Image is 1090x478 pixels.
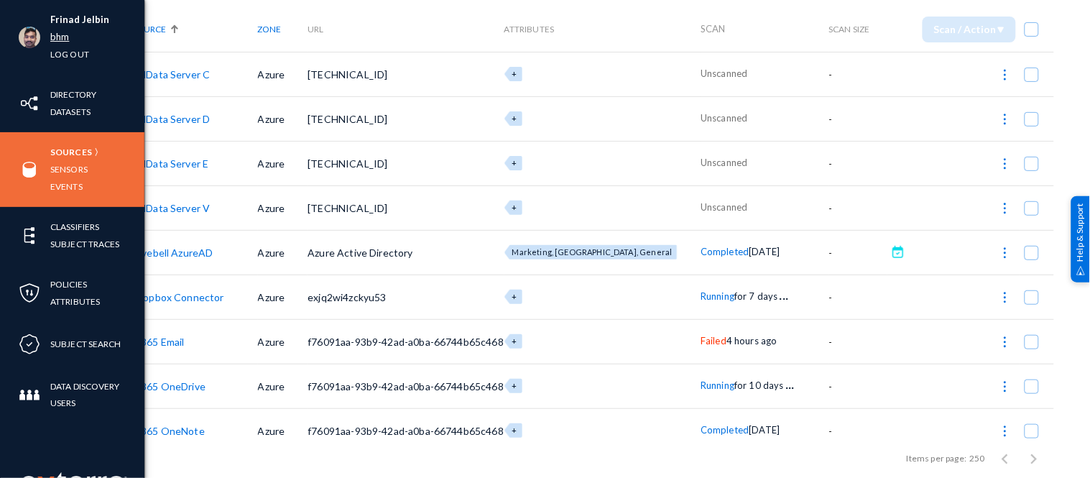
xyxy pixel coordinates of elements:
[308,380,504,392] span: f76091aa-93b9-42ad-a0ba-66744b65c468
[308,68,387,81] span: [TECHNICAL_ID]
[749,424,780,436] span: [DATE]
[701,201,747,213] span: Unscanned
[782,285,785,303] span: .
[258,364,308,408] td: Azure
[1020,443,1048,472] button: Next page
[308,157,387,170] span: [TECHNICAL_ID]
[308,336,504,348] span: f76091aa-93b9-42ad-a0ba-66744b65c468
[701,290,734,302] span: Running
[50,336,121,352] a: Subject Search
[734,380,784,391] span: for 10 days
[512,426,517,435] span: +
[829,141,887,185] td: -
[50,378,144,411] a: Data Discovery Users
[970,451,985,464] div: 250
[998,380,1012,394] img: icon-more.svg
[132,425,205,437] a: O365 OneNote
[258,52,308,96] td: Azure
[50,219,99,235] a: Classifiers
[701,157,747,168] span: Unscanned
[132,24,166,35] span: Source
[701,335,726,346] span: Failed
[308,113,387,125] span: [TECHNICAL_ID]
[701,380,734,391] span: Running
[132,336,185,348] a: O365 Email
[258,275,308,319] td: Azure
[50,178,83,195] a: Events
[998,201,1012,216] img: icon-more.svg
[788,374,791,392] span: .
[50,46,89,63] a: Log out
[998,335,1012,349] img: icon-more.svg
[829,52,887,96] td: -
[308,247,413,259] span: Azure Active Directory
[829,275,887,319] td: -
[701,424,749,436] span: Completed
[998,246,1012,260] img: icon-more.svg
[701,68,747,79] span: Unscanned
[132,24,258,35] div: Source
[991,443,1020,472] button: Previous page
[512,158,517,167] span: +
[132,113,210,125] a: BHData Server D
[1076,266,1086,275] img: help_support.svg
[998,68,1012,82] img: icon-more.svg
[701,246,749,257] span: Completed
[132,202,210,214] a: BHData Server V
[504,24,555,35] span: Attributes
[701,23,726,35] span: Scan
[50,29,69,45] a: bhm
[1071,196,1090,282] div: Help & Support
[308,202,387,214] span: [TECHNICAL_ID]
[132,291,224,303] a: Dropbox Connector
[907,451,966,464] div: Items per page:
[50,104,91,120] a: Datasets
[829,230,887,275] td: -
[829,364,887,408] td: -
[512,247,673,257] span: Marketing, [GEOGRAPHIC_DATA], General
[785,285,788,303] span: .
[749,246,780,257] span: [DATE]
[258,141,308,185] td: Azure
[785,374,788,392] span: .
[512,292,517,301] span: +
[50,236,120,252] a: Subject Traces
[19,282,40,304] img: icon-policies.svg
[829,96,887,141] td: -
[998,290,1012,305] img: icon-more.svg
[19,93,40,114] img: icon-inventory.svg
[780,285,782,303] span: .
[19,334,40,355] img: icon-compliance.svg
[734,290,778,302] span: for 7 days
[998,424,1012,438] img: icon-more.svg
[791,374,794,392] span: .
[258,24,308,35] div: Zone
[19,225,40,247] img: icon-elements.svg
[132,247,213,259] a: Divebell AzureAD
[512,381,517,390] span: +
[258,319,308,364] td: Azure
[132,68,210,81] a: BHData Server C
[258,230,308,275] td: Azure
[308,24,323,35] span: URL
[50,86,96,103] a: Directory
[50,276,87,293] a: Policies
[512,336,517,346] span: +
[829,185,887,230] td: -
[19,159,40,180] img: icon-sources.svg
[998,112,1012,127] img: icon-more.svg
[308,291,386,303] span: exjq2wi4zckyu53
[512,114,517,123] span: +
[50,144,92,160] a: Sources
[258,96,308,141] td: Azure
[998,157,1012,171] img: icon-more.svg
[132,157,208,170] a: BHData Server E
[258,408,308,453] td: Azure
[512,203,517,212] span: +
[512,69,517,78] span: +
[829,408,887,453] td: -
[19,27,40,48] img: ACg8ocK1ZkZ6gbMmCU1AeqPIsBvrTWeY1xNXvgxNjkUXxjcqAiPEIvU=s96-c
[132,380,205,392] a: O365 OneDrive
[829,24,870,35] span: Scan Size
[50,12,110,29] li: Frinad Jelbin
